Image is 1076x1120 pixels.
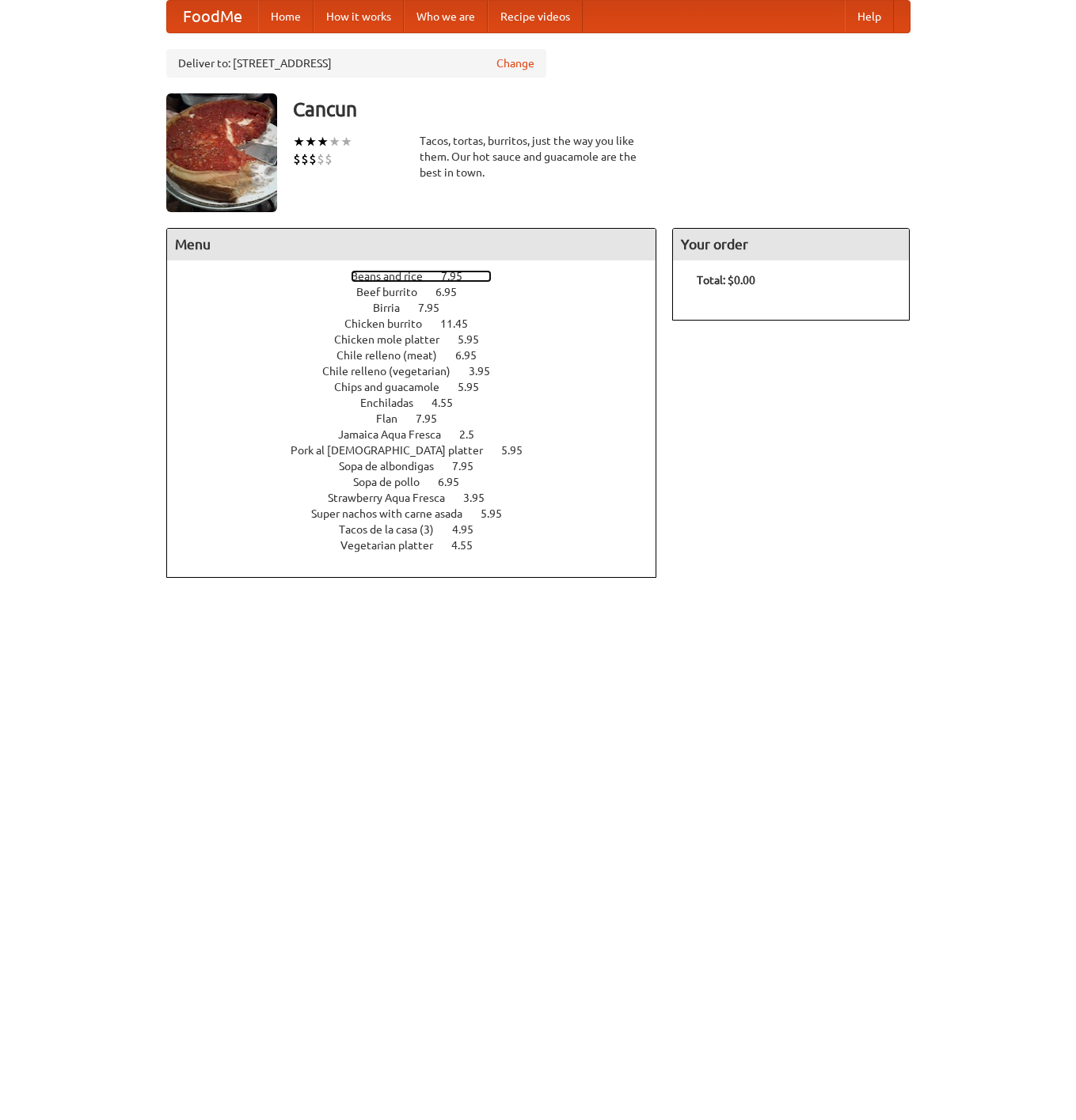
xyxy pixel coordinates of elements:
span: 4.55 [432,397,469,409]
a: Sopa de albondigas 7.95 [339,460,503,473]
span: Enchiladas [360,397,429,409]
a: Sopa de pollo 6.95 [353,476,489,488]
span: 7.95 [416,412,453,425]
h4: Menu [167,229,656,260]
h3: Cancun [293,93,911,125]
a: Change [496,55,534,71]
img: angular.jpg [166,93,277,212]
b: Total: $0.00 [697,274,755,287]
span: Jamaica Aqua Fresca [338,428,457,441]
span: 11.45 [440,317,484,330]
span: 2.5 [459,428,490,441]
span: 7.95 [418,302,455,314]
span: Strawberry Aqua Fresca [328,492,461,504]
a: Who we are [404,1,488,32]
a: Recipe videos [488,1,583,32]
span: 5.95 [501,444,538,457]
span: 4.55 [451,539,489,552]
span: Pork al [DEMOGRAPHIC_DATA] platter [291,444,499,457]
li: $ [293,150,301,168]
a: Super nachos with carne asada 5.95 [311,507,531,520]
a: Chicken mole platter 5.95 [334,333,508,346]
a: Enchiladas 4.55 [360,397,482,409]
span: 7.95 [452,460,489,473]
span: 4.95 [452,523,489,536]
span: Sopa de albondigas [339,460,450,473]
a: Help [845,1,894,32]
span: 6.95 [438,476,475,488]
li: ★ [293,133,305,150]
span: Chile relleno (vegetarian) [322,365,466,378]
span: Chile relleno (meat) [336,349,453,362]
li: ★ [329,133,340,150]
a: Tacos de la casa (3) 4.95 [339,523,503,536]
a: Pork al [DEMOGRAPHIC_DATA] platter 5.95 [291,444,552,457]
span: Vegetarian platter [340,539,449,552]
a: Flan 7.95 [376,412,466,425]
span: Tacos de la casa (3) [339,523,450,536]
li: $ [309,150,317,168]
a: How it works [314,1,404,32]
a: FoodMe [167,1,258,32]
span: 5.95 [481,507,518,520]
span: Chips and guacamole [334,381,455,393]
a: Chicken burrito 11.45 [344,317,497,330]
span: Chicken mole platter [334,333,455,346]
span: 7.95 [441,270,478,283]
li: $ [301,150,309,168]
span: Beef burrito [356,286,433,298]
a: Chile relleno (meat) 6.95 [336,349,506,362]
div: Deliver to: [STREET_ADDRESS] [166,49,546,78]
span: 5.95 [458,333,495,346]
span: Beans and rice [351,270,439,283]
li: ★ [305,133,317,150]
span: Birria [373,302,416,314]
li: ★ [340,133,352,150]
a: Home [258,1,314,32]
h4: Your order [673,229,909,260]
span: 3.95 [463,492,500,504]
a: Jamaica Aqua Fresca 2.5 [338,428,504,441]
span: Super nachos with carne asada [311,507,478,520]
span: Flan [376,412,413,425]
li: $ [325,150,333,168]
a: Birria 7.95 [373,302,469,314]
span: 6.95 [455,349,492,362]
span: Chicken burrito [344,317,438,330]
a: Vegetarian platter 4.55 [340,539,502,552]
span: 3.95 [469,365,506,378]
a: Beef burrito 6.95 [356,286,486,298]
div: Tacos, tortas, burritos, just the way you like them. Our hot sauce and guacamole are the best in ... [420,133,657,180]
a: Chips and guacamole 5.95 [334,381,508,393]
span: 5.95 [458,381,495,393]
li: $ [317,150,325,168]
span: Sopa de pollo [353,476,435,488]
li: ★ [317,133,329,150]
a: Chile relleno (vegetarian) 3.95 [322,365,519,378]
a: Strawberry Aqua Fresca 3.95 [328,492,514,504]
a: Beans and rice 7.95 [351,270,492,283]
span: 6.95 [435,286,473,298]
